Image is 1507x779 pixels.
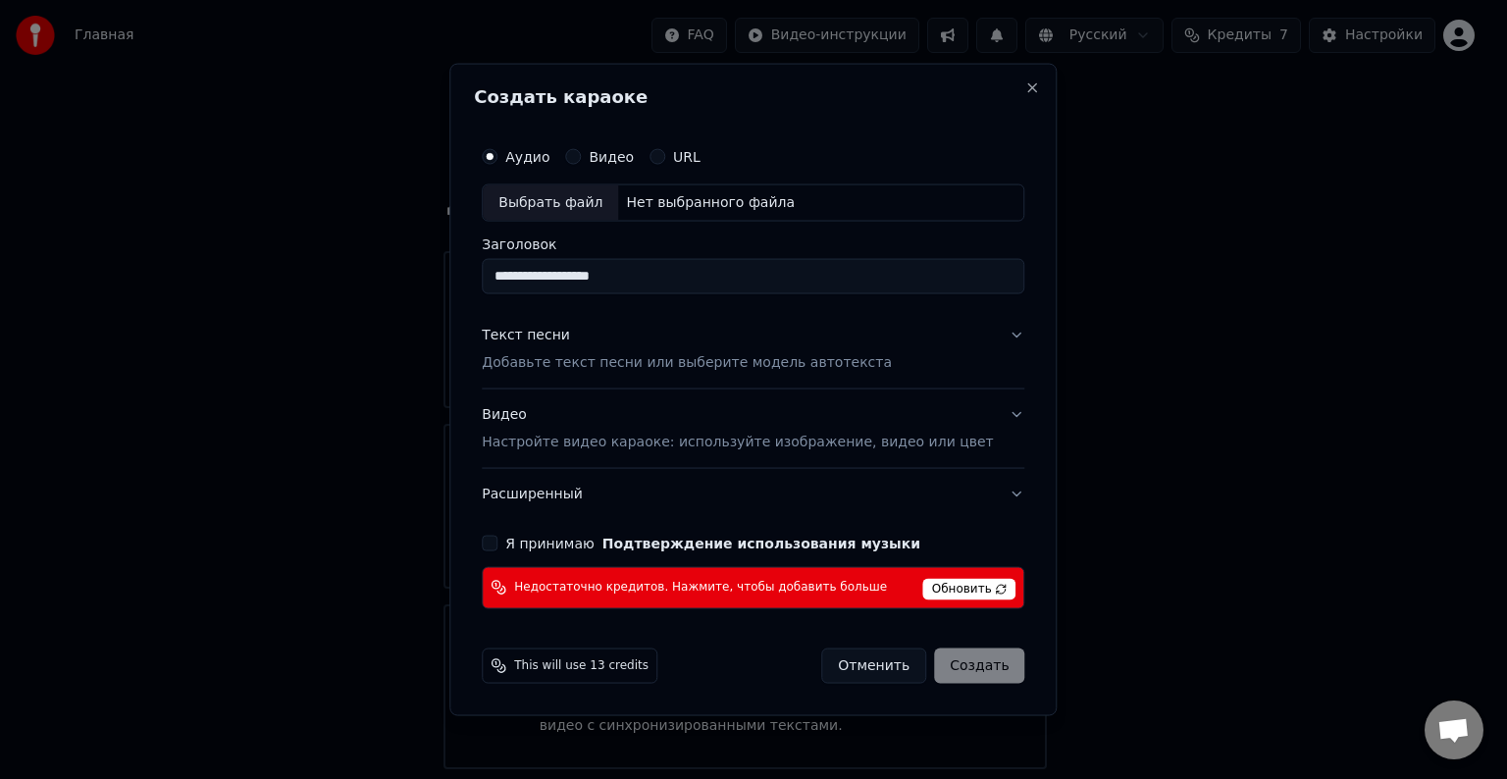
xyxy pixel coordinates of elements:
[482,326,570,345] div: Текст песни
[482,237,1024,251] label: Заголовок
[483,185,618,221] div: Выбрать файл
[482,389,1024,468] button: ВидеоНастройте видео караоке: используйте изображение, видео или цвет
[505,536,920,549] label: Я принимаю
[618,193,803,213] div: Нет выбранного файла
[482,353,892,373] p: Добавьте текст песни или выберите модель автотекста
[602,536,920,549] button: Я принимаю
[482,468,1024,519] button: Расширенный
[923,578,1016,599] span: Обновить
[482,432,993,451] p: Настройте видео караоке: используйте изображение, видео или цвет
[821,648,926,683] button: Отменить
[514,657,649,673] span: This will use 13 credits
[673,150,701,164] label: URL
[482,405,993,452] div: Видео
[474,88,1032,106] h2: Создать караоке
[482,310,1024,389] button: Текст песниДобавьте текст песни или выберите модель автотекста
[589,150,634,164] label: Видео
[514,580,887,596] span: Недостаточно кредитов. Нажмите, чтобы добавить больше
[505,150,549,164] label: Аудио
